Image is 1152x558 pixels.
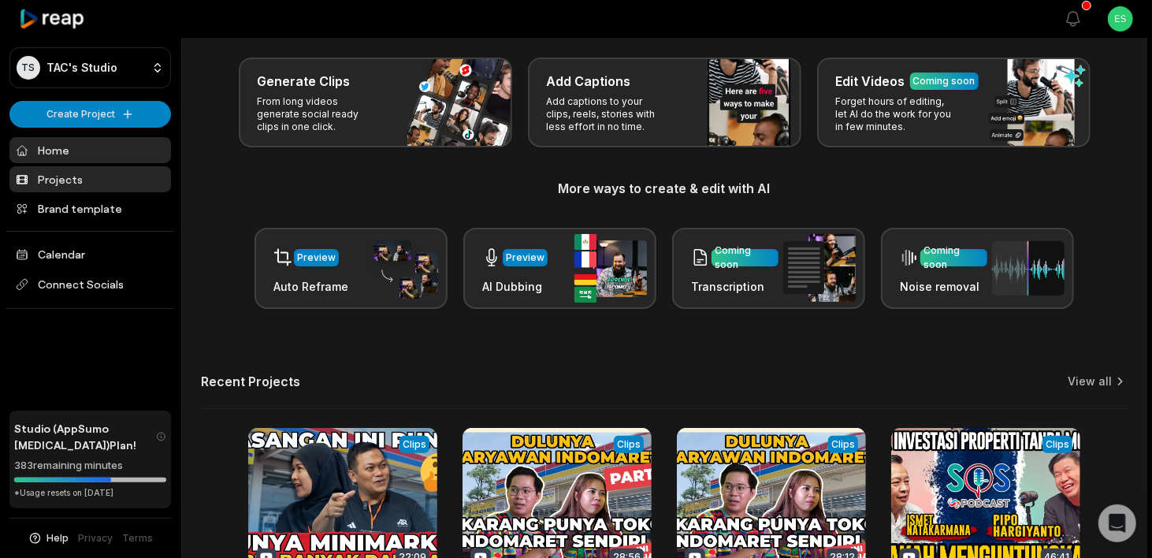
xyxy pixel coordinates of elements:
[273,278,348,295] h3: Auto Reframe
[46,61,117,75] p: TAC's Studio
[258,72,351,91] h3: Generate Clips
[547,95,669,133] p: Add captions to your clips, reels, stories with less effort in no time.
[482,278,548,295] h3: AI Dubbing
[1068,374,1112,389] a: View all
[913,74,975,88] div: Coming soon
[79,531,113,545] a: Privacy
[14,487,166,499] div: *Usage resets on [DATE]
[547,72,631,91] h3: Add Captions
[123,531,154,545] a: Terms
[28,531,69,545] button: Help
[836,95,958,133] p: Forget hours of editing, let AI do the work for you in few minutes.
[9,166,171,192] a: Projects
[201,374,300,389] h2: Recent Projects
[9,270,171,299] span: Connect Socials
[506,251,544,265] div: Preview
[9,241,171,267] a: Calendar
[992,241,1065,296] img: noise_removal.png
[923,244,984,272] div: Coming soon
[574,234,647,303] img: ai_dubbing.png
[715,244,775,272] div: Coming soon
[9,137,171,163] a: Home
[297,251,336,265] div: Preview
[17,56,40,80] div: TS
[14,420,156,453] span: Studio (AppSumo [MEDICAL_DATA]) Plan!
[1098,504,1136,542] div: Open Intercom Messenger
[9,195,171,221] a: Brand template
[836,72,905,91] h3: Edit Videos
[47,531,69,545] span: Help
[783,234,856,302] img: transcription.png
[14,458,166,474] div: 383 remaining minutes
[9,101,171,128] button: Create Project
[201,179,1128,198] h3: More ways to create & edit with AI
[900,278,987,295] h3: Noise removal
[366,238,438,299] img: auto_reframe.png
[691,278,779,295] h3: Transcription
[258,95,380,133] p: From long videos generate social ready clips in one click.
